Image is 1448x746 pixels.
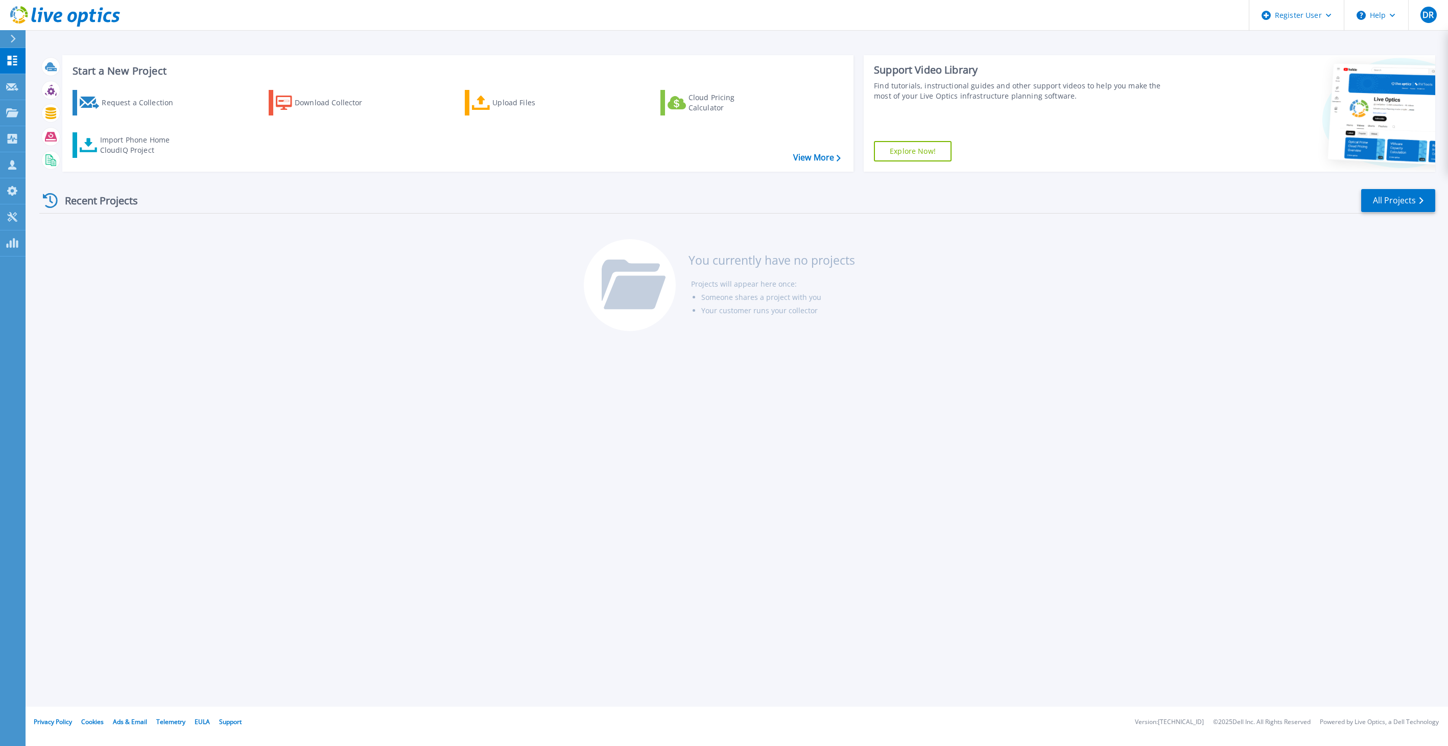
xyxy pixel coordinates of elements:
[689,254,855,266] h3: You currently have no projects
[73,90,186,115] a: Request a Collection
[492,92,574,113] div: Upload Files
[295,92,376,113] div: Download Collector
[701,291,855,304] li: Someone shares a project with you
[219,717,242,726] a: Support
[269,90,383,115] a: Download Collector
[701,304,855,317] li: Your customer runs your collector
[102,92,183,113] div: Request a Collection
[874,81,1171,101] div: Find tutorials, instructional guides and other support videos to help you make the most of your L...
[874,63,1171,77] div: Support Video Library
[113,717,147,726] a: Ads & Email
[1213,719,1311,726] li: © 2025 Dell Inc. All Rights Reserved
[1320,719,1439,726] li: Powered by Live Optics, a Dell Technology
[793,153,841,162] a: View More
[100,135,180,155] div: Import Phone Home CloudIQ Project
[81,717,104,726] a: Cookies
[156,717,185,726] a: Telemetry
[465,90,579,115] a: Upload Files
[874,141,952,161] a: Explore Now!
[1135,719,1204,726] li: Version: [TECHNICAL_ID]
[1422,11,1434,19] span: DR
[39,188,152,213] div: Recent Projects
[691,277,855,291] li: Projects will appear here once:
[660,90,774,115] a: Cloud Pricing Calculator
[689,92,770,113] div: Cloud Pricing Calculator
[195,717,210,726] a: EULA
[1361,189,1435,212] a: All Projects
[73,65,840,77] h3: Start a New Project
[34,717,72,726] a: Privacy Policy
